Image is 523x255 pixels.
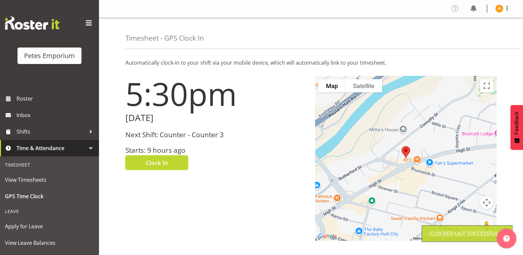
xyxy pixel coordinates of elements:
[125,155,188,170] button: Clock In
[2,235,97,251] a: View Leave Balances
[317,232,339,241] a: Open this area in Google Maps (opens a new window)
[5,175,94,185] span: View Timesheets
[345,79,382,92] button: Show satellite imagery
[503,235,510,242] img: help-xxl-2.png
[2,205,97,218] div: Leave
[480,79,493,92] button: Toggle fullscreen view
[146,158,168,167] span: Clock In
[480,220,493,233] button: Drag Pegman onto the map to open Street View
[16,94,96,104] span: Roster
[317,232,339,241] img: Google
[413,236,441,241] button: Keyboard shortcuts
[5,221,94,231] span: Apply for Leave
[480,196,493,209] button: Map camera controls
[2,158,97,172] div: Timesheet
[125,59,497,67] p: Automatically clock-in to your shift via your mobile device, which will automatically link to you...
[5,16,59,30] img: Rosterit website logo
[16,110,96,120] span: Inbox
[318,79,345,92] button: Show street map
[430,230,504,238] div: Clocked out Successfully
[125,76,307,112] h1: 5:30pm
[2,172,97,188] a: View Timesheets
[2,188,97,205] a: GPS Time Clock
[125,113,307,123] h2: [DATE]
[2,218,97,235] a: Apply for Leave
[5,238,94,248] span: View Leave Balances
[16,143,86,153] span: Time & Attendance
[5,191,94,201] span: GPS Time Clock
[510,105,523,150] button: Feedback - Show survey
[16,127,86,137] span: Shifts
[125,146,307,154] h3: Starts: 9 hours ago
[24,51,75,61] div: Petes Emporium
[125,34,204,42] h4: Timesheet - GPS Clock In
[514,112,520,135] span: Feedback
[125,131,307,139] h3: Next Shift: Counter - Counter 3
[495,5,503,13] img: jeseryl-armstrong10788.jpg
